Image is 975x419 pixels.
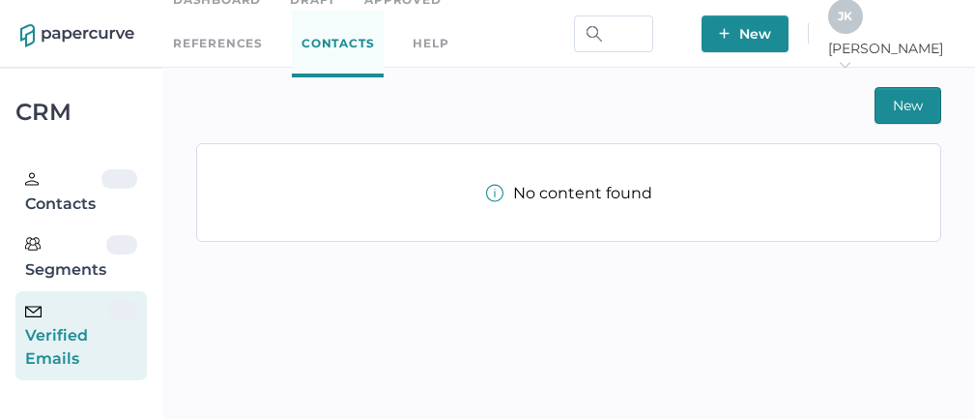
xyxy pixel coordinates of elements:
[413,33,448,54] div: help
[719,15,771,52] span: New
[574,15,653,52] input: Search Workspace
[25,235,106,282] div: Segments
[486,184,652,202] div: No content found
[893,88,923,123] span: New
[587,26,602,42] img: search.bf03fe8b.svg
[838,58,851,72] i: arrow_right
[719,28,730,39] img: plus-white.e19ec114.svg
[702,15,789,52] button: New
[486,184,503,202] img: info-tooltip-active.a952ecf1.svg
[25,169,101,216] div: Contacts
[25,236,41,252] img: segments.b9481e3d.svg
[875,87,941,124] button: New
[25,172,39,186] img: person.20a629c4.svg
[828,40,955,75] span: [PERSON_NAME]
[173,33,263,54] a: References
[292,11,384,77] a: Contacts
[838,9,852,23] span: J K
[25,306,42,317] img: email-icon-black.c777dcea.svg
[20,24,134,47] img: papercurve-logo-colour.7244d18c.svg
[25,301,109,371] div: Verified Emails
[15,104,147,121] div: CRM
